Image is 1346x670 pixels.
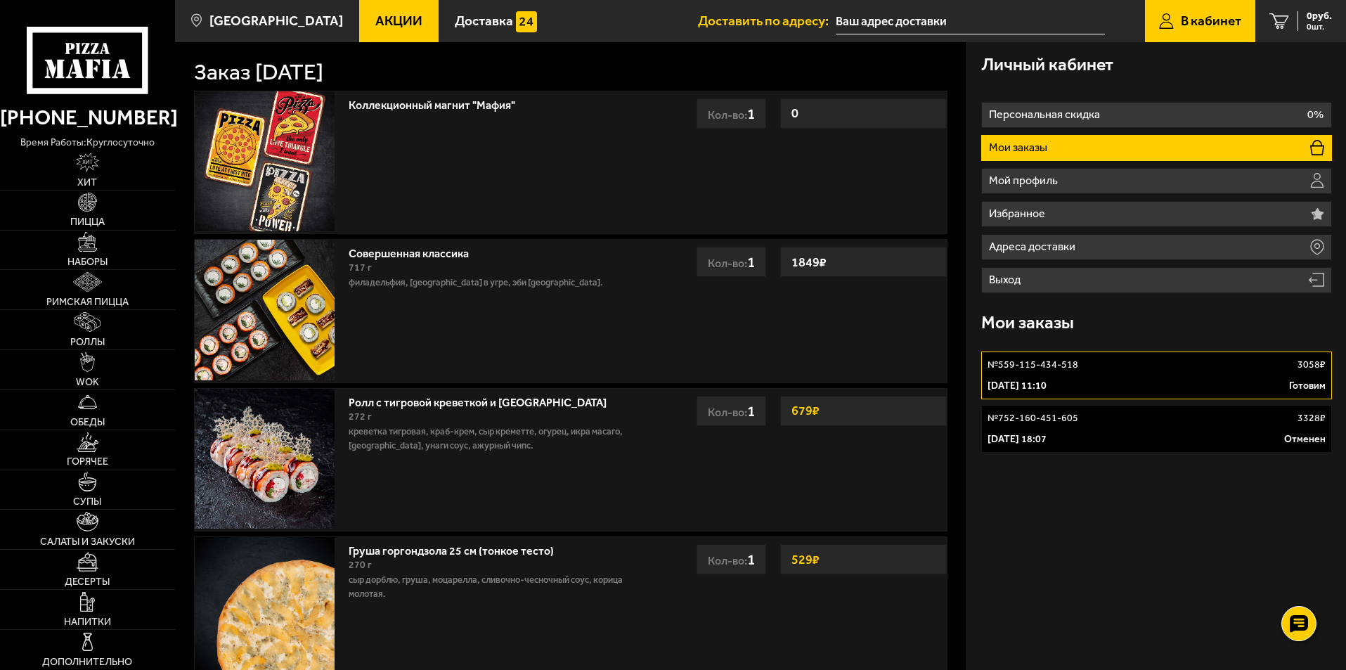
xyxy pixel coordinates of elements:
[1181,14,1241,27] span: В кабинет
[989,274,1024,285] p: Выход
[747,402,755,420] span: 1
[1307,109,1324,120] p: 0%
[989,175,1061,186] p: Мой профиль
[1298,411,1326,425] p: 3328 ₽
[747,253,755,271] span: 1
[988,411,1078,425] p: № 752-160-451-605
[697,98,766,129] div: Кол-во:
[697,247,766,277] div: Кол-во:
[76,378,99,387] span: WOK
[516,11,537,32] img: 15daf4d41897b9f0e9f617042186c801.svg
[989,241,1079,252] p: Адреса доставки
[788,100,802,127] strong: 0
[42,657,132,667] span: Дополнительно
[981,405,1332,453] a: №752-160-451-6053328₽[DATE] 18:07Отменен
[349,276,656,290] p: Филадельфия, [GEOGRAPHIC_DATA] в угре, Эби [GEOGRAPHIC_DATA].
[349,94,529,112] a: Коллекционный магнит "Мафия"
[988,358,1078,372] p: № 559-115-434-518
[697,396,766,426] div: Кол-во:
[65,577,110,587] span: Десерты
[349,425,656,453] p: креветка тигровая, краб-крем, Сыр креметте, огурец, икра масаго, [GEOGRAPHIC_DATA], унаги соус, а...
[989,208,1049,219] p: Избранное
[349,573,656,601] p: сыр дорблю, груша, моцарелла, сливочно-чесночный соус, корица молотая.
[988,379,1047,393] p: [DATE] 11:10
[981,314,1074,332] h3: Мои заказы
[455,14,513,27] span: Доставка
[981,352,1332,399] a: №559-115-434-5183058₽[DATE] 11:10Готовим
[788,546,823,573] strong: 529 ₽
[349,559,372,571] span: 270 г
[77,178,97,188] span: Хит
[46,297,129,307] span: Римская пицца
[67,257,108,267] span: Наборы
[788,249,830,276] strong: 1849 ₽
[1307,22,1332,31] span: 0 шт.
[989,109,1104,120] p: Персональная скидка
[375,14,422,27] span: Акции
[747,105,755,122] span: 1
[349,411,372,423] span: 272 г
[209,14,343,27] span: [GEOGRAPHIC_DATA]
[1289,379,1326,393] p: Готовим
[40,537,135,547] span: Салаты и закуски
[349,540,568,558] a: Груша горгондзола 25 см (тонкое тесто)
[349,392,621,409] a: Ролл с тигровой креветкой и [GEOGRAPHIC_DATA]
[988,432,1047,446] p: [DATE] 18:07
[747,550,755,568] span: 1
[73,497,101,507] span: Супы
[989,142,1051,153] p: Мои заказы
[70,418,105,427] span: Обеды
[788,397,823,424] strong: 679 ₽
[64,617,111,627] span: Напитки
[1298,358,1326,372] p: 3058 ₽
[70,337,105,347] span: Роллы
[1284,432,1326,446] p: Отменен
[836,8,1105,34] input: Ваш адрес доставки
[981,56,1113,74] h3: Личный кабинет
[349,262,372,273] span: 717 г
[194,61,323,84] h1: Заказ [DATE]
[349,243,483,260] a: Совершенная классика
[697,544,766,574] div: Кол-во:
[70,217,105,227] span: Пицца
[698,14,836,27] span: Доставить по адресу:
[1307,11,1332,21] span: 0 руб.
[67,457,108,467] span: Горячее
